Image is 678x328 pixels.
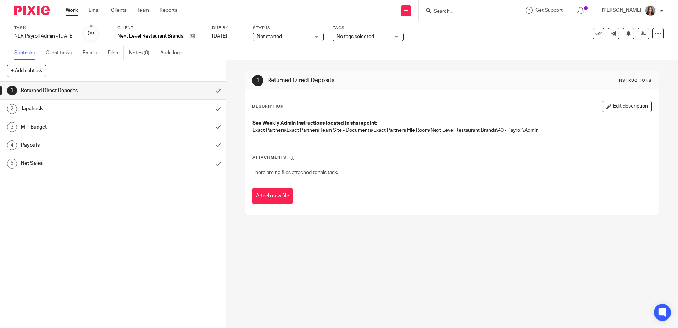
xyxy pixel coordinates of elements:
[137,7,149,14] a: Team
[21,140,143,151] h1: Payouts
[212,34,227,39] span: [DATE]
[21,85,143,96] h1: Returned Direct Deposits
[160,46,188,60] a: Audit logs
[111,7,127,14] a: Clients
[337,34,374,39] span: No tags selected
[83,46,102,60] a: Emails
[89,7,100,14] a: Email
[7,122,17,132] div: 3
[252,104,284,109] p: Description
[88,29,95,38] div: 0
[602,101,652,112] button: Edit description
[21,158,143,169] h1: Net Sales
[602,7,641,14] p: [PERSON_NAME]
[267,77,467,84] h1: Returned Direct Deposits
[14,25,74,31] label: Task
[7,86,17,95] div: 1
[7,159,17,169] div: 5
[117,33,186,40] p: Next Level Restaurant Brands, LLC
[252,127,651,134] p: Exact Partners\Exact Partners Team Site - Documents\Exact Partners File Room\Next Level Restauran...
[252,170,338,175] span: There are no files attached to this task.
[7,65,46,77] button: + Add subtask
[333,25,404,31] label: Tags
[7,140,17,150] div: 4
[252,155,287,159] span: Attachments
[21,122,143,132] h1: MIT Budget
[645,5,656,16] img: headshot%20-%20work.jpg
[257,34,282,39] span: Not started
[252,188,293,204] button: Attach new file
[618,78,652,83] div: Instructions
[7,104,17,114] div: 2
[252,121,377,126] strong: See Weekly Admin Instructions located in sharepoint:
[66,7,78,14] a: Work
[46,46,77,60] a: Client tasks
[14,6,50,15] img: Pixie
[91,32,95,36] small: /5
[253,25,324,31] label: Status
[117,25,203,31] label: Client
[160,7,177,14] a: Reports
[433,9,497,15] input: Search
[21,103,143,114] h1: Tapcheck
[129,46,155,60] a: Notes (0)
[14,33,74,40] div: NLR Payroll Admin - [DATE]
[252,75,263,86] div: 1
[535,8,563,13] span: Get Support
[108,46,124,60] a: Files
[212,25,244,31] label: Due by
[14,33,74,40] div: NLR Payroll Admin - Monday
[14,46,40,60] a: Subtasks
